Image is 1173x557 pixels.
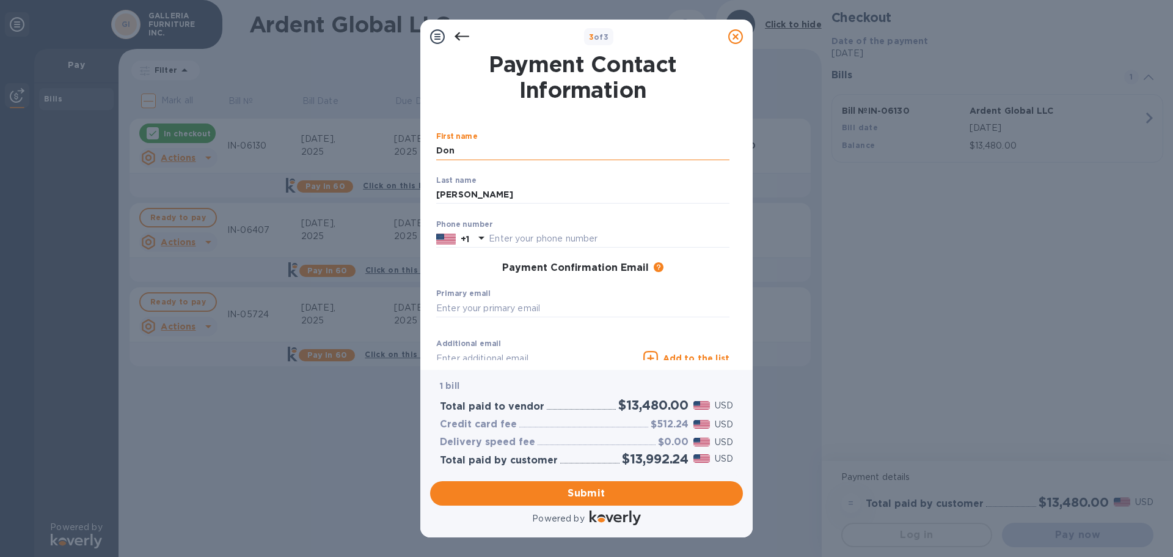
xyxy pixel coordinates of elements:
label: First name [436,133,477,141]
img: USD [693,454,710,463]
img: USD [693,420,710,429]
p: USD [715,436,733,449]
h1: Payment Contact Information [436,51,729,103]
label: Last name [436,177,477,184]
img: Logo [590,511,641,525]
b: 1 bill [440,381,459,391]
h3: Total paid by customer [440,455,558,467]
u: Add to the list [663,353,729,363]
img: US [436,232,456,246]
input: Enter your last name [436,186,729,204]
h3: Credit card fee [440,419,517,430]
h3: $512.24 [651,419,689,430]
input: Enter your phone number [489,230,729,248]
input: Enter your first name [436,142,729,160]
p: +1 [461,233,469,245]
input: Enter your primary email [436,299,729,317]
p: USD [715,418,733,431]
p: USD [715,452,733,465]
label: Primary email [436,290,491,298]
h2: $13,480.00 [618,397,689,413]
label: Additional email [436,341,501,348]
h3: Delivery speed fee [440,437,535,448]
h3: $0.00 [658,437,689,448]
b: of 3 [589,32,609,42]
h3: Total paid to vendor [440,401,544,413]
input: Enter additional email [436,349,638,367]
p: USD [715,399,733,412]
label: Phone number [436,221,492,228]
img: USD [693,401,710,410]
p: Powered by [532,512,584,525]
img: USD [693,438,710,446]
span: Submit [440,486,733,501]
h2: $13,992.24 [622,451,689,467]
h3: Payment Confirmation Email [502,262,649,274]
span: 3 [589,32,594,42]
button: Submit [430,481,743,506]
